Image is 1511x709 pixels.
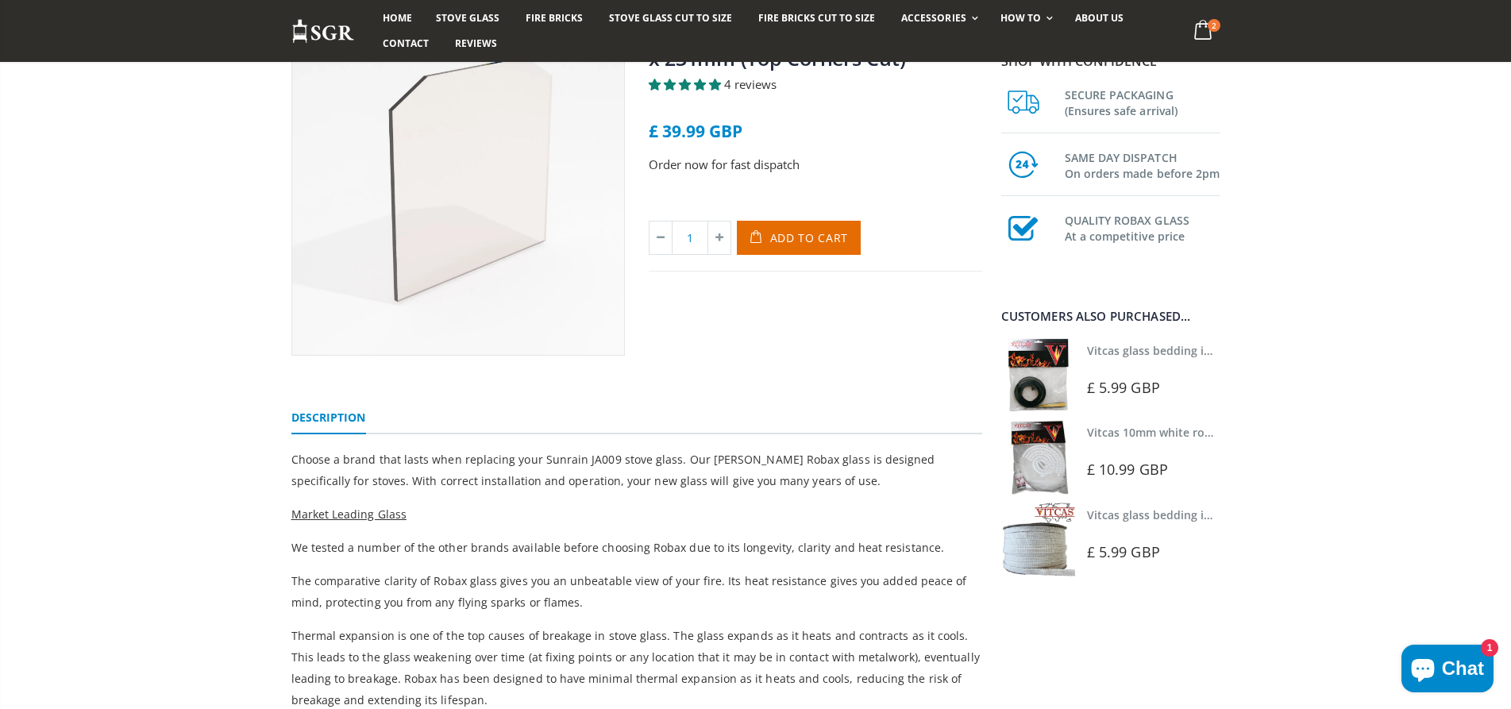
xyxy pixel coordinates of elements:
[291,452,935,488] span: Choose a brand that lasts when replacing your Sunrain JA009 stove glass. Our [PERSON_NAME] Robax ...
[1087,343,1383,358] a: Vitcas glass bedding in tape - 2mm x 10mm x 2 meters
[1087,425,1398,440] a: Vitcas 10mm white rope kit - includes rope seal and glue!
[1063,6,1135,31] a: About us
[1065,210,1220,245] h3: QUALITY ROBAX GLASS At a competitive price
[514,6,595,31] a: Fire Bricks
[649,156,982,174] p: Order now for fast dispatch
[1087,507,1424,522] a: Vitcas glass bedding in tape - 2mm x 15mm x 2 meters (White)
[1397,645,1498,696] inbox-online-store-chat: Shopify online store chat
[526,11,583,25] span: Fire Bricks
[371,6,424,31] a: Home
[291,628,980,707] span: Thermal expansion is one of the top causes of breakage in stove glass. The glass expands as it he...
[609,11,732,25] span: Stove Glass Cut To Size
[1087,460,1168,479] span: £ 10.99 GBP
[746,6,887,31] a: Fire Bricks Cut To Size
[291,403,366,434] a: Description
[1187,16,1220,47] a: 2
[1087,378,1160,397] span: £ 5.99 GBP
[424,6,511,31] a: Stove Glass
[291,540,944,555] span: We tested a number of the other brands available before choosing Robax due to its longevity, clar...
[291,507,407,522] span: Market Leading Glass
[724,76,777,92] span: 4 reviews
[649,120,742,142] span: £ 39.99 GBP
[436,11,499,25] span: Stove Glass
[292,23,624,355] img: stoveglasstwotopcornerscut_a1778df8-b12d-4d25-9721-1dc4aa946573_800x_crop_center.webp
[1001,338,1075,412] img: Vitcas stove glass bedding in tape
[737,221,862,255] button: Add to Cart
[383,11,412,25] span: Home
[383,37,429,50] span: Contact
[291,18,355,44] img: Stove Glass Replacement
[889,6,985,31] a: Accessories
[597,6,744,31] a: Stove Glass Cut To Size
[1075,11,1124,25] span: About us
[1065,147,1220,182] h3: SAME DAY DISPATCH On orders made before 2pm
[1208,19,1220,32] span: 2
[1087,542,1160,561] span: £ 5.99 GBP
[1065,84,1220,119] h3: SECURE PACKAGING (Ensures safe arrival)
[371,31,441,56] a: Contact
[1001,420,1075,494] img: Vitcas white rope, glue and gloves kit 10mm
[770,230,849,245] span: Add to Cart
[901,11,966,25] span: Accessories
[291,573,967,610] span: The comparative clarity of Robax glass gives you an unbeatable view of your fire. Its heat resist...
[1001,503,1075,576] img: Vitcas stove glass bedding in tape
[649,76,724,92] span: 5.00 stars
[989,6,1061,31] a: How To
[1001,310,1220,322] div: Customers also purchased...
[1000,11,1041,25] span: How To
[758,11,875,25] span: Fire Bricks Cut To Size
[443,31,509,56] a: Reviews
[455,37,497,50] span: Reviews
